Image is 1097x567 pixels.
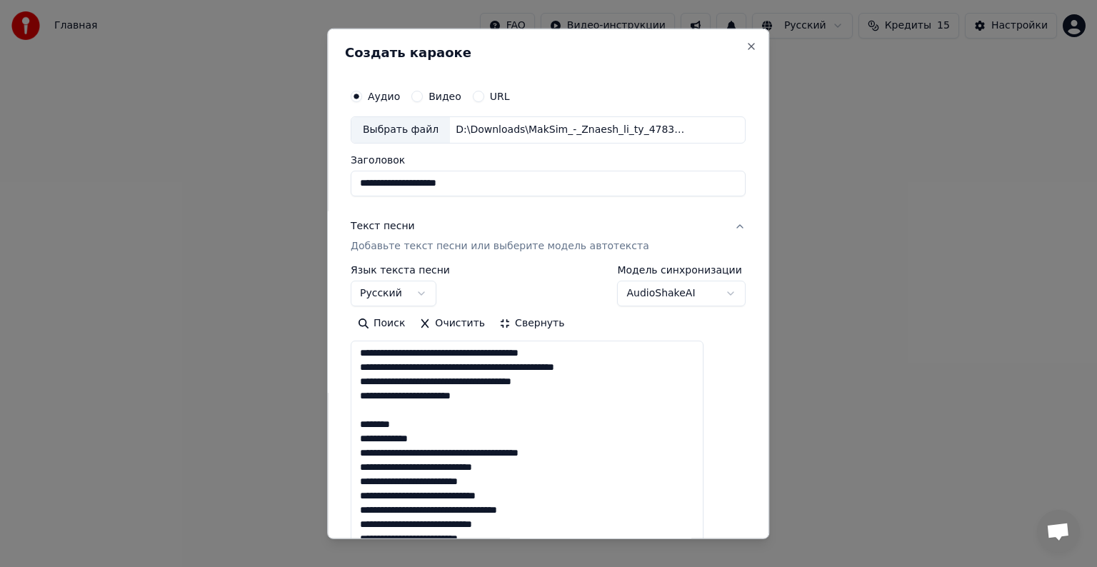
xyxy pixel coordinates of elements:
[351,239,649,254] p: Добавьте текст песни или выберите модель автотекста
[450,123,693,137] div: D:\Downloads\MakSim_-_Znaesh_li_ty_47835999 (1).mp3
[351,155,746,165] label: Заголовок
[368,91,400,101] label: Аудио
[351,117,450,143] div: Выбрать файл
[351,208,746,265] button: Текст песниДобавьте текст песни или выберите модель автотекста
[345,46,751,59] h2: Создать караоке
[351,265,450,275] label: Язык текста песни
[492,312,571,335] button: Свернуть
[618,265,746,275] label: Модель синхронизации
[490,91,510,101] label: URL
[351,312,412,335] button: Поиск
[413,312,493,335] button: Очистить
[351,219,415,234] div: Текст песни
[429,91,461,101] label: Видео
